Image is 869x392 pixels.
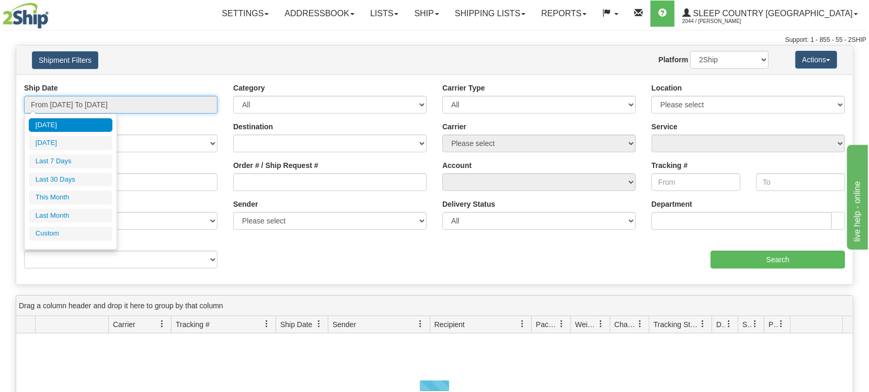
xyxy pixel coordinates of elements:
li: This Month [29,191,112,205]
li: [DATE] [29,136,112,150]
label: Department [651,199,692,209]
a: Sleep Country [GEOGRAPHIC_DATA] 2044 / [PERSON_NAME] [674,1,866,27]
a: Ship [406,1,447,27]
label: Sender [233,199,258,209]
div: Support: 1 - 855 - 55 - 2SHIP [3,36,866,44]
label: Service [651,121,678,132]
span: Charge [614,319,636,330]
a: Carrier filter column settings [153,315,171,333]
input: Search [711,251,845,268]
li: [DATE] [29,118,112,132]
label: Order # / Ship Request # [233,160,318,171]
a: Tracking # filter column settings [258,315,276,333]
span: Recipient [434,319,465,330]
span: Weight [575,319,597,330]
span: Shipment Issues [742,319,751,330]
span: Ship Date [280,319,312,330]
li: Last 7 Days [29,154,112,169]
span: Carrier [113,319,135,330]
a: Ship Date filter column settings [310,315,328,333]
a: Shipment Issues filter column settings [746,315,764,333]
a: Recipient filter column settings [513,315,531,333]
label: Category [233,83,265,93]
span: Packages [536,319,558,330]
a: Lists [362,1,406,27]
label: Platform [658,54,688,65]
div: live help - online [8,6,97,19]
label: Destination [233,121,273,132]
a: Pickup Status filter column settings [772,315,790,333]
label: Tracking # [651,160,688,171]
label: Account [442,160,472,171]
a: Sender filter column settings [412,315,430,333]
li: Last Month [29,209,112,223]
img: logo2044.jpg [3,3,49,29]
label: Carrier Type [442,83,485,93]
a: Delivery Status filter column settings [720,315,738,333]
a: Weight filter column settings [592,315,610,333]
a: Settings [214,1,277,27]
label: Carrier [442,121,466,132]
button: Actions [795,51,837,69]
li: Custom [29,227,112,241]
a: Charge filter column settings [631,315,649,333]
input: To [756,173,845,191]
button: Shipment Filters [32,51,98,69]
a: Shipping lists [447,1,533,27]
label: Delivery Status [442,199,495,209]
span: Tracking # [176,319,210,330]
a: Packages filter column settings [553,315,570,333]
li: Last 30 Days [29,173,112,187]
label: Ship Date [24,83,58,93]
input: From [651,173,740,191]
span: 2044 / [PERSON_NAME] [682,16,761,27]
span: Pickup Status [769,319,777,330]
a: Addressbook [277,1,362,27]
span: Delivery Status [716,319,725,330]
span: Sleep Country [GEOGRAPHIC_DATA] [691,9,853,18]
div: grid grouping header [16,296,853,316]
span: Sender [333,319,356,330]
a: Reports [533,1,594,27]
span: Tracking Status [654,319,699,330]
iframe: chat widget [845,142,868,249]
label: Location [651,83,682,93]
a: Tracking Status filter column settings [694,315,712,333]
